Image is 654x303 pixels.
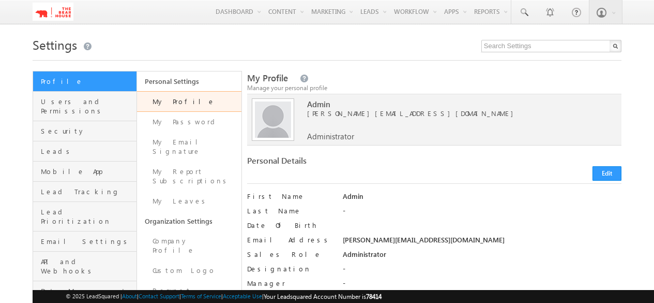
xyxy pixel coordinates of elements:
[139,293,179,299] a: Contact Support
[137,162,241,191] a: My Report Subscriptions
[223,293,262,299] a: Acceptable Use
[343,192,621,206] div: Admin
[307,132,354,141] span: Administrator
[41,77,134,86] span: Profile
[41,237,134,246] span: Email Settings
[41,187,134,196] span: Lead Tracking
[247,206,333,215] label: Last Name
[247,235,333,244] label: Email Address
[41,257,134,276] span: API and Webhooks
[33,141,136,162] a: Leads
[66,292,382,301] span: © 2025 LeadSquared | | | | |
[33,92,136,121] a: Users and Permissions
[137,132,241,162] a: My Email Signature
[137,112,241,132] a: My Password
[41,97,134,116] span: Users and Permissions
[137,91,241,112] a: My Profile
[307,109,606,118] span: [PERSON_NAME][EMAIL_ADDRESS][DOMAIN_NAME]
[41,126,134,136] span: Security
[264,293,382,300] span: Your Leadsquared Account Number is
[343,250,621,264] div: Administrator
[247,264,333,273] label: Designation
[247,72,288,84] span: My Profile
[137,231,241,261] a: Company Profile
[33,202,136,232] a: Lead Prioritization
[247,250,333,259] label: Sales Role
[41,167,134,176] span: Mobile App
[33,71,136,92] a: Profile
[366,293,382,300] span: 78414
[592,166,621,181] button: Edit
[481,40,621,52] input: Search Settings
[343,235,621,250] div: [PERSON_NAME][EMAIL_ADDRESS][DOMAIN_NAME]
[33,182,136,202] a: Lead Tracking
[181,293,221,299] a: Terms of Service
[247,156,430,170] div: Personal Details
[307,99,606,109] span: Admin
[33,232,136,252] a: Email Settings
[343,206,621,221] div: -
[137,211,241,231] a: Organization Settings
[33,121,136,141] a: Security
[122,293,137,299] a: About
[247,192,333,201] label: First Name
[41,207,134,226] span: Lead Prioritization
[137,191,241,211] a: My Leaves
[33,36,77,53] span: Settings
[33,252,136,281] a: API and Webhooks
[343,264,621,279] div: -
[33,3,73,21] img: Custom Logo
[247,279,333,288] label: Manager
[33,162,136,182] a: Mobile App
[137,261,241,281] a: Custom Logo
[247,83,621,93] div: Manage your personal profile
[41,147,134,156] span: Leads
[247,221,333,230] label: Date Of Birth
[137,71,241,91] a: Personal Settings
[343,279,621,293] div: -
